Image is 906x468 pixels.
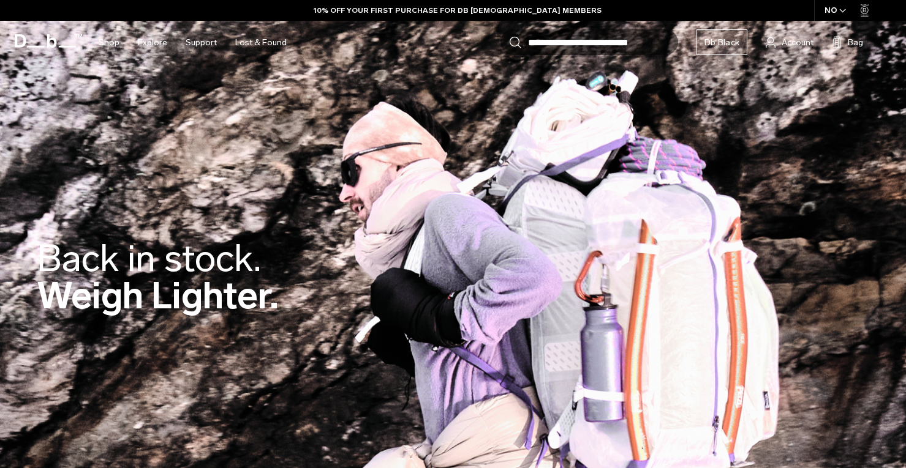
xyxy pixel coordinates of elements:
a: Account [766,35,814,50]
a: Shop [99,21,119,64]
a: Db Black [696,29,747,55]
a: Lost & Found [235,21,287,64]
span: Account [782,36,814,49]
span: Bag [848,36,863,49]
span: Back in stock. [37,236,261,281]
a: Explore [138,21,167,64]
button: Bag [832,35,863,50]
h2: Weigh Lighter. [37,240,279,314]
nav: Main Navigation [89,21,296,64]
a: 10% OFF YOUR FIRST PURCHASE FOR DB [DEMOGRAPHIC_DATA] MEMBERS [314,5,602,16]
a: Support [186,21,217,64]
